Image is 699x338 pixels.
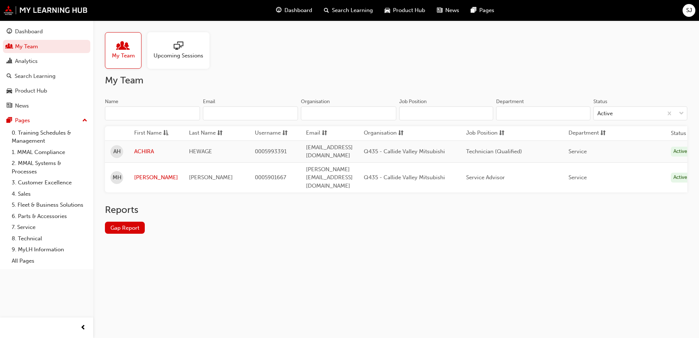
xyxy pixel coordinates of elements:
[113,147,121,156] span: AH
[496,98,524,105] div: Department
[479,6,494,15] span: Pages
[600,129,606,138] span: sorting-icon
[105,32,147,69] a: My Team
[3,25,90,38] a: Dashboard
[379,3,431,18] a: car-iconProduct Hub
[364,129,397,138] span: Organisation
[393,6,425,15] span: Product Hub
[3,55,90,68] a: Analytics
[189,129,216,138] span: Last Name
[3,23,90,114] button: DashboardMy TeamAnalyticsSearch LearningProduct HubNews
[147,32,215,69] a: Upcoming Sessions
[7,44,12,50] span: people-icon
[7,88,12,94] span: car-icon
[112,52,135,60] span: My Team
[364,174,445,181] span: Q435 - Callide Valley Mitsubishi
[671,147,690,157] div: Active
[471,6,476,15] span: pages-icon
[9,199,90,211] a: 5. Fleet & Business Solutions
[568,174,587,181] span: Service
[9,147,90,158] a: 1. MMAL Compliance
[203,106,298,120] input: Email
[683,4,695,17] button: SJ
[15,57,38,65] div: Analytics
[306,144,353,159] span: [EMAIL_ADDRESS][DOMAIN_NAME]
[466,129,506,138] button: Job Positionsorting-icon
[679,109,684,119] span: down-icon
[301,106,396,120] input: Organisation
[82,116,87,125] span: up-icon
[332,6,373,15] span: Search Learning
[15,102,29,110] div: News
[276,6,282,15] span: guage-icon
[163,129,169,138] span: asc-icon
[203,98,215,105] div: Email
[105,204,687,216] h2: Reports
[306,166,353,189] span: [PERSON_NAME][EMAIL_ADDRESS][DOMAIN_NAME]
[15,27,43,36] div: Dashboard
[568,129,599,138] span: Department
[9,127,90,147] a: 0. Training Schedules & Management
[7,117,12,124] span: pages-icon
[364,129,404,138] button: Organisationsorting-icon
[3,114,90,127] button: Pages
[671,129,686,138] th: Status
[284,6,312,15] span: Dashboard
[15,116,30,125] div: Pages
[255,174,286,181] span: 0005901667
[9,233,90,244] a: 8. Technical
[3,70,90,83] a: Search Learning
[9,211,90,222] a: 6. Parts & Accessories
[189,129,229,138] button: Last Namesorting-icon
[593,98,607,105] div: Status
[597,109,613,118] div: Active
[671,173,690,183] div: Active
[385,6,390,15] span: car-icon
[134,147,178,156] a: ACHIRA
[7,58,12,65] span: chart-icon
[134,129,174,138] button: First Nameasc-icon
[174,41,183,52] span: sessionType_ONLINE_URL-icon
[437,6,442,15] span: news-icon
[113,173,121,182] span: MH
[7,103,12,109] span: news-icon
[9,255,90,267] a: All Pages
[3,40,90,53] a: My Team
[189,174,233,181] span: [PERSON_NAME]
[255,148,287,155] span: 0005993391
[80,323,86,333] span: prev-icon
[496,106,590,120] input: Department
[4,5,88,15] img: mmal
[398,129,404,138] span: sorting-icon
[9,244,90,255] a: 9. MyLH Information
[324,6,329,15] span: search-icon
[306,129,320,138] span: Email
[306,129,346,138] button: Emailsorting-icon
[301,98,330,105] div: Organisation
[686,6,692,15] span: SJ
[282,129,288,138] span: sorting-icon
[322,129,327,138] span: sorting-icon
[466,174,505,181] span: Service Advisor
[255,129,281,138] span: Username
[154,52,203,60] span: Upcoming Sessions
[105,75,687,86] h2: My Team
[134,173,178,182] a: [PERSON_NAME]
[9,158,90,177] a: 2. MMAL Systems & Processes
[364,148,445,155] span: Q435 - Callide Valley Mitsubishi
[134,129,162,138] span: First Name
[255,129,295,138] button: Usernamesorting-icon
[466,129,498,138] span: Job Position
[270,3,318,18] a: guage-iconDashboard
[568,148,587,155] span: Service
[105,98,118,105] div: Name
[568,129,609,138] button: Departmentsorting-icon
[3,99,90,113] a: News
[399,98,427,105] div: Job Position
[118,41,128,52] span: people-icon
[15,72,56,80] div: Search Learning
[399,106,494,120] input: Job Position
[465,3,500,18] a: pages-iconPages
